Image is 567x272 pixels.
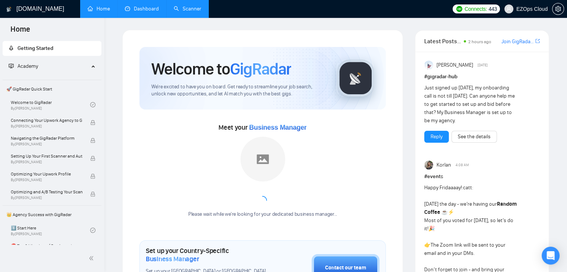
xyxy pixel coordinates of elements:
span: export [535,38,540,44]
span: loading [256,194,269,207]
span: Setting Up Your First Scanner and Auto-Bidder [11,152,82,160]
span: setting [552,6,564,12]
span: check-circle [90,102,95,107]
div: Please wait while we're looking for your dedicated business manager... [184,211,341,218]
span: [PERSON_NAME] [436,61,473,69]
span: user [506,6,511,12]
span: By [PERSON_NAME] [11,160,82,164]
a: setting [552,6,564,12]
div: Open Intercom Messenger [542,247,560,265]
a: See the details [458,133,491,141]
span: 🚀 GigRadar Quick Start [3,82,101,97]
span: Meet your [218,123,306,132]
span: double-left [89,254,96,262]
span: Optimizing Your Upwork Profile [11,170,82,178]
span: Latest Posts from the GigRadar Community [424,37,462,46]
img: placeholder.png [240,137,285,181]
span: By [PERSON_NAME] [11,178,82,182]
a: searchScanner [174,6,201,12]
span: By [PERSON_NAME] [11,142,82,146]
span: GigRadar [230,59,291,79]
img: logo [6,3,12,15]
span: ☕ [441,209,448,215]
span: Academy [9,63,38,69]
span: Business Manager [146,255,199,263]
span: Home [4,24,36,39]
span: We're excited to have you on board. Get ready to streamline your job search, unlock new opportuni... [151,83,325,98]
span: Connecting Your Upwork Agency to GigRadar [11,117,82,124]
span: lock [90,156,95,161]
div: Contact our team [325,264,366,272]
a: export [535,38,540,45]
img: Anisuzzaman Khan [425,61,434,70]
span: lock [90,120,95,125]
span: rocket [9,45,14,51]
span: Getting Started [18,45,53,51]
span: 👑 Agency Success with GigRadar [3,207,101,222]
li: Getting Started [3,41,101,56]
button: setting [552,3,564,15]
span: Connects: [464,5,487,13]
span: 2 hours ago [468,39,491,44]
img: upwork-logo.png [456,6,462,12]
a: Join GigRadar Slack Community [501,38,534,46]
span: 4:08 AM [456,162,469,168]
img: gigradar-logo.png [337,60,374,97]
h1: # gigradar-hub [424,73,540,81]
span: Korlan [436,161,451,169]
img: Korlan [425,161,434,170]
span: lock [90,174,95,179]
span: By [PERSON_NAME] [11,124,82,129]
span: check-circle [90,228,95,233]
button: Reply [424,131,449,143]
span: Academy [18,63,38,69]
span: 👉 [424,242,431,248]
span: Optimizing and A/B Testing Your Scanner for Better Results [11,188,82,196]
span: Business Manager [249,124,306,131]
div: Just signed up [DATE], my onboarding call is not till [DATE]. Can anyone help me to get started t... [424,84,517,125]
span: 443 [488,5,497,13]
button: See the details [451,131,497,143]
span: By [PERSON_NAME] [11,196,82,200]
a: Welcome to GigRadarBy[PERSON_NAME] [11,97,90,113]
h1: # events [424,173,540,181]
h1: Welcome to [151,59,291,79]
a: Reply [431,133,442,141]
span: lock [90,192,95,197]
span: 🎉 [428,225,435,232]
span: [DATE] [478,62,488,69]
a: dashboardDashboard [125,6,159,12]
span: ⛔ Top 3 Mistakes of Pro Agencies [11,242,82,250]
span: fund-projection-screen [9,63,14,69]
a: 1️⃣ Start HereBy[PERSON_NAME] [11,222,90,238]
span: ⚡ [448,209,454,215]
h1: Set up your Country-Specific [146,247,274,263]
span: lock [90,138,95,143]
span: Navigating the GigRadar Platform [11,135,82,142]
a: homeHome [88,6,110,12]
